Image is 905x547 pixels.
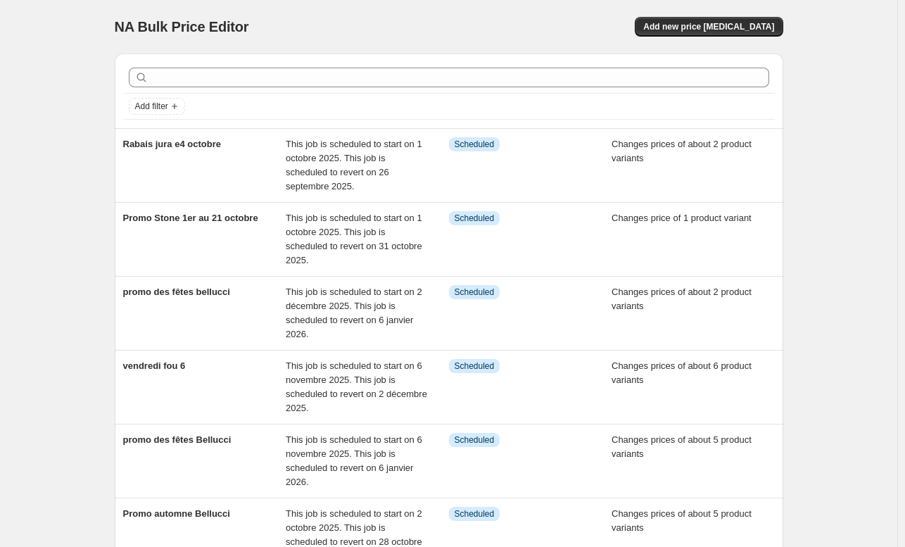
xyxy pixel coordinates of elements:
span: NA Bulk Price Editor [115,19,249,34]
span: This job is scheduled to start on 6 novembre 2025. This job is scheduled to revert on 2 décembre ... [286,360,427,413]
span: Add new price [MEDICAL_DATA] [643,21,774,32]
span: promo des fêtes bellucci [123,287,230,297]
span: This job is scheduled to start on 6 novembre 2025. This job is scheduled to revert on 6 janvier 2... [286,434,422,487]
span: vendredi fou 6 [123,360,186,371]
span: Changes price of 1 product variant [612,213,752,223]
span: Scheduled [455,139,495,150]
span: Scheduled [455,287,495,298]
span: Changes prices of about 2 product variants [612,139,752,163]
span: Scheduled [455,508,495,520]
span: promo des fêtes Bellucci [123,434,232,445]
span: Scheduled [455,213,495,224]
span: Scheduled [455,360,495,372]
span: This job is scheduled to start on 1 octobre 2025. This job is scheduled to revert on 26 septembre... [286,139,422,191]
span: Promo Stone 1er au 21 octobre [123,213,258,223]
span: Scheduled [455,434,495,446]
span: Rabais jura e4 octobre [123,139,221,149]
span: Add filter [135,101,168,112]
span: Changes prices of about 5 product variants [612,434,752,459]
button: Add new price [MEDICAL_DATA] [635,17,783,37]
span: Promo automne Bellucci [123,508,230,519]
span: Changes prices of about 6 product variants [612,360,752,385]
span: Changes prices of about 5 product variants [612,508,752,533]
span: Changes prices of about 2 product variants [612,287,752,311]
span: This job is scheduled to start on 1 octobre 2025. This job is scheduled to revert on 31 octobre 2... [286,213,422,265]
button: Add filter [129,98,185,115]
span: This job is scheduled to start on 2 décembre 2025. This job is scheduled to revert on 6 janvier 2... [286,287,422,339]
